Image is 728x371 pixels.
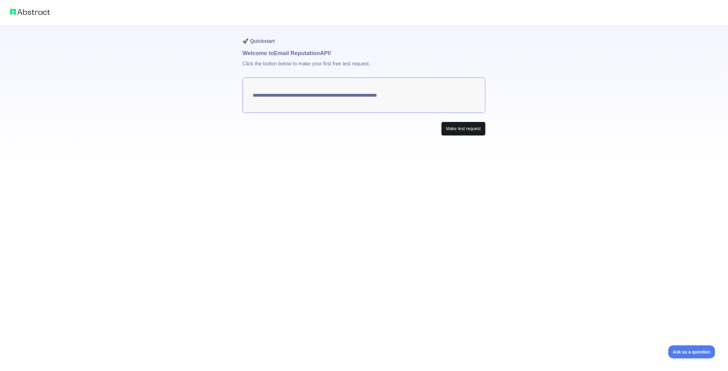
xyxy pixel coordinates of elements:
h1: 🚀 Quickstart [243,25,486,49]
p: Click the button below to make your first free test request. [243,58,486,78]
h1: Welcome to Email Reputation API! [243,49,486,58]
iframe: Toggle Customer Support [668,345,715,358]
img: Abstract logo [10,8,50,16]
button: Make test request [441,122,485,136]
